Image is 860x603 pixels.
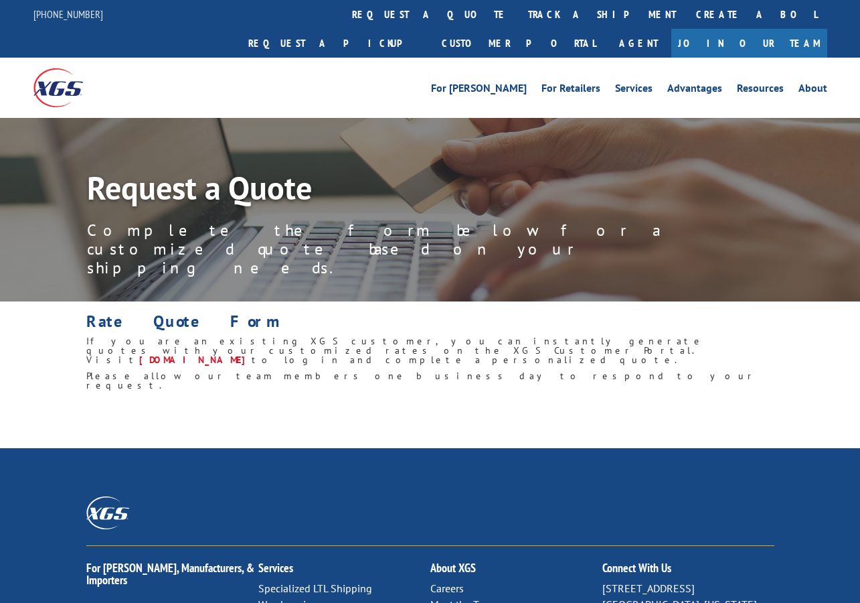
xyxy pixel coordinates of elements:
[615,83,653,98] a: Services
[87,172,689,210] h1: Request a Quote
[798,83,827,98] a: About
[86,335,704,366] span: If you are an existing XGS customer, you can instantly generate quotes with your customized rates...
[258,560,293,576] a: Services
[602,562,774,581] h2: Connect With Us
[238,29,432,58] a: Request a pickup
[606,29,671,58] a: Agent
[737,83,784,98] a: Resources
[252,354,681,366] span: to log in and complete a personalized quote.
[87,221,689,277] p: Complete the form below for a customized quote based on your shipping needs.
[430,582,464,595] a: Careers
[33,7,103,21] a: [PHONE_NUMBER]
[667,83,722,98] a: Advantages
[139,354,252,366] a: [DOMAIN_NAME]
[86,371,774,397] h6: Please allow our team members one business day to respond to your request.
[86,560,254,588] a: For [PERSON_NAME], Manufacturers, & Importers
[671,29,827,58] a: Join Our Team
[431,83,527,98] a: For [PERSON_NAME]
[430,560,476,576] a: About XGS
[86,496,129,529] img: XGS_Logos_ALL_2024_All_White
[258,582,372,595] a: Specialized LTL Shipping
[541,83,600,98] a: For Retailers
[86,314,774,336] h1: Rate Quote Form
[432,29,606,58] a: Customer Portal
